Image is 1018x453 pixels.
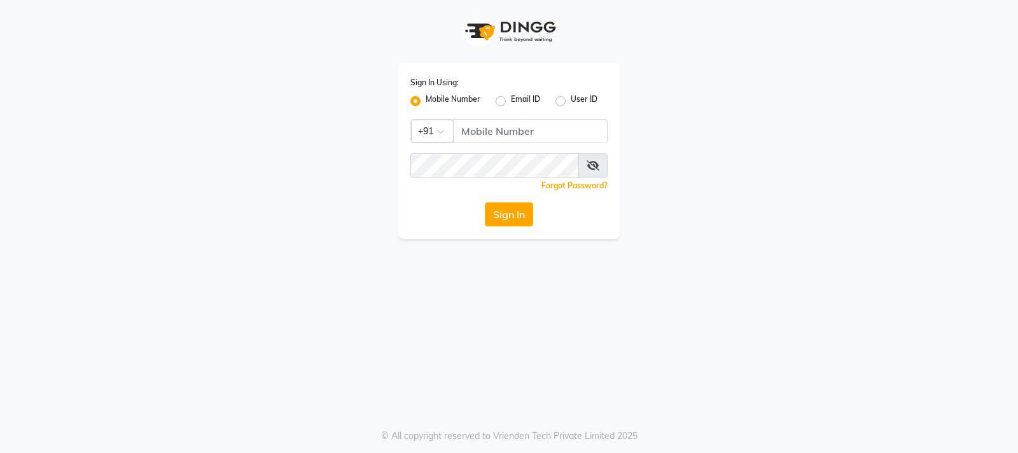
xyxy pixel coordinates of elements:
[541,181,608,190] a: Forgot Password?
[485,202,533,226] button: Sign In
[426,94,480,109] label: Mobile Number
[571,94,597,109] label: User ID
[453,119,608,143] input: Username
[410,77,459,88] label: Sign In Using:
[410,153,579,178] input: Username
[511,94,540,109] label: Email ID
[458,13,560,50] img: logo1.svg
